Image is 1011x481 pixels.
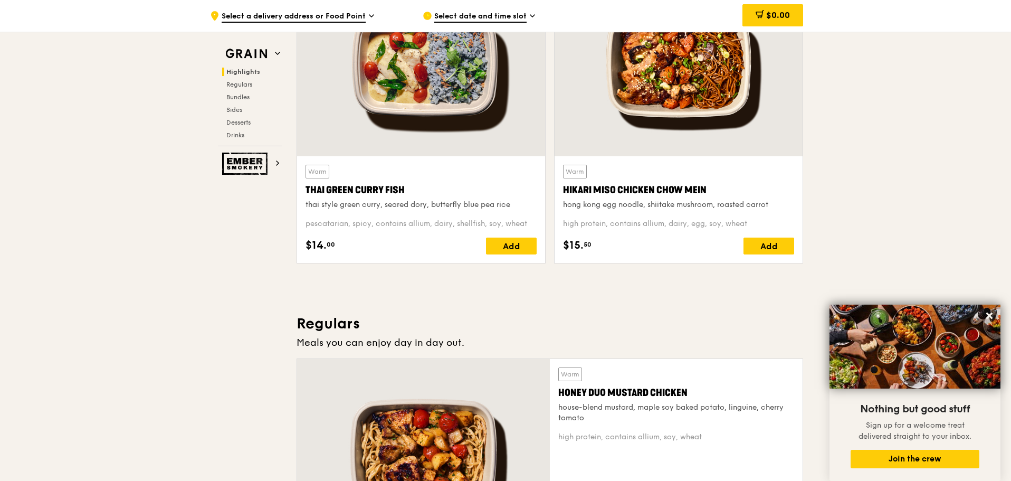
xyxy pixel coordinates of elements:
img: DSC07876-Edit02-Large.jpeg [829,305,1000,389]
span: Bundles [226,93,250,101]
div: Add [743,238,794,254]
div: Warm [558,367,582,381]
div: thai style green curry, seared dory, butterfly blue pea rice [306,200,537,210]
button: Close [981,307,998,324]
div: hong kong egg noodle, shiitake mushroom, roasted carrot [563,200,794,210]
div: pescatarian, spicy, contains allium, dairy, shellfish, soy, wheat [306,219,537,229]
span: 00 [327,240,335,249]
span: $15. [563,238,584,253]
button: Join the crew [851,450,979,468]
span: Highlights [226,68,260,76]
span: 50 [584,240,592,249]
img: Grain web logo [222,44,271,63]
span: Drinks [226,131,244,139]
span: Desserts [226,119,251,126]
span: Select date and time slot [434,11,527,23]
div: Meals you can enjoy day in day out. [297,335,803,350]
div: high protein, contains allium, soy, wheat [558,432,794,442]
span: $14. [306,238,327,253]
h3: Regulars [297,314,803,333]
span: Nothing but good stuff [860,403,970,416]
span: Sides [226,106,242,114]
div: Warm [306,165,329,178]
div: Warm [563,165,587,178]
span: Sign up for a welcome treat delivered straight to your inbox. [859,421,971,441]
div: Hikari Miso Chicken Chow Mein [563,183,794,197]
div: Thai Green Curry Fish [306,183,537,197]
div: high protein, contains allium, dairy, egg, soy, wheat [563,219,794,229]
span: Select a delivery address or Food Point [222,11,366,23]
span: $0.00 [766,10,790,20]
span: Regulars [226,81,252,88]
div: house-blend mustard, maple soy baked potato, linguine, cherry tomato [558,402,794,423]
img: Ember Smokery web logo [222,153,271,175]
div: Add [486,238,537,254]
div: Honey Duo Mustard Chicken [558,385,794,400]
